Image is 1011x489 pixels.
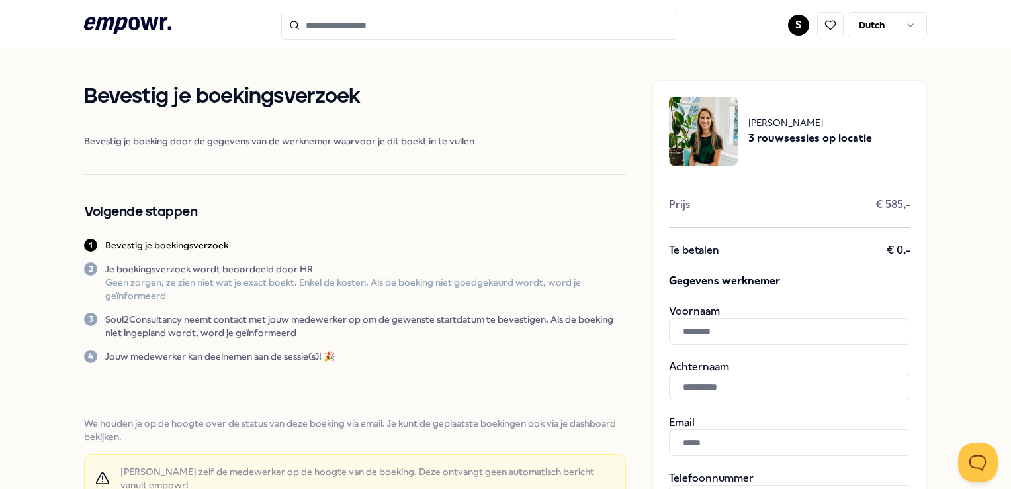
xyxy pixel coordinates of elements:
[84,417,625,443] span: We houden je op de hoogte over de status van deze boeking via email. Je kunt de geplaatste boekin...
[669,416,910,456] div: Email
[84,313,97,326] div: 3
[105,350,335,363] p: Jouw medewerker kan deelnemen aan de sessie(s)! 🎉
[669,198,690,211] span: Prijs
[105,239,228,252] p: Bevestig je boekingsverzoek
[84,350,97,363] div: 4
[669,273,910,289] span: Gegevens werknemer
[669,97,738,166] img: package image
[669,305,910,345] div: Voornaam
[748,130,872,147] span: 3 rouwsessies op locatie
[669,360,910,400] div: Achternaam
[281,11,678,40] input: Search for products, categories or subcategories
[105,262,625,276] p: Je boekingsverzoek wordt beoordeeld door HR
[84,201,625,223] h2: Volgende stappen
[84,80,625,113] h1: Bevestig je boekingsverzoek
[84,262,97,276] div: 2
[748,115,872,130] span: [PERSON_NAME]
[105,276,625,302] p: Geen zorgen, ze zien niet wat je exact boekt. Enkel de kosten. Als de boeking niet goedgekeurd wo...
[669,244,719,257] span: Te betalen
[887,244,910,257] span: € 0,-
[788,15,809,36] button: S
[875,198,910,211] span: € 585,-
[84,135,625,148] span: Bevestig je boeking door de gegevens van de werknemer waarvoor je dit boekt in te vullen
[105,313,625,339] p: Soul2Consultancy neemt contact met jouw medewerker op om de gewenste startdatum te bevestigen. Al...
[84,239,97,252] div: 1
[958,443,998,482] iframe: Help Scout Beacon - Open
